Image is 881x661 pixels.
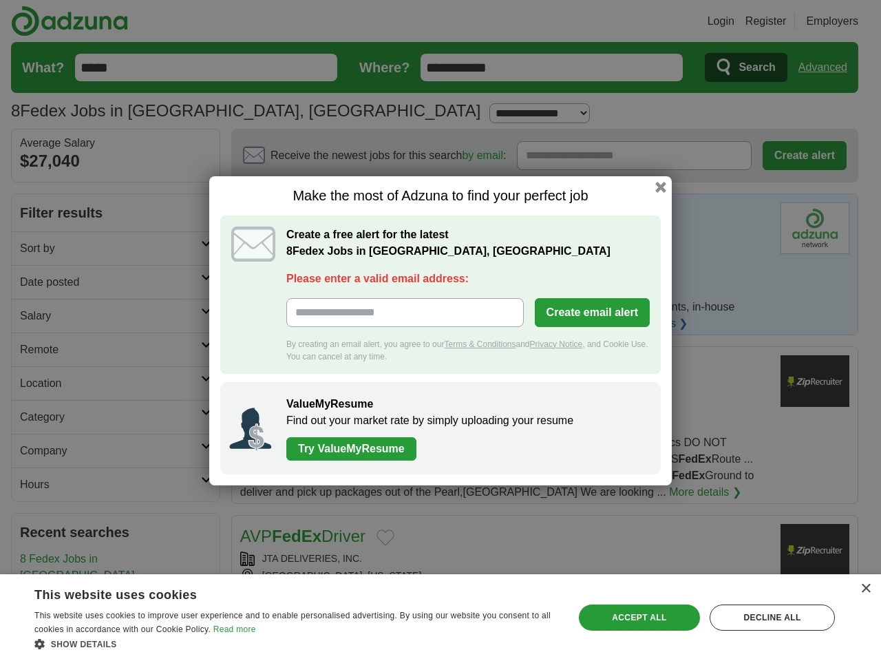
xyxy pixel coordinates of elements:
span: 8 [286,243,293,260]
div: Show details [34,637,558,651]
label: Please enter a valid email address: [286,271,650,287]
img: icon_email.svg [231,227,275,262]
h2: ValueMyResume [286,396,647,412]
div: This website uses cookies [34,583,524,603]
button: Create email alert [535,298,650,327]
strong: Fedex Jobs in [GEOGRAPHIC_DATA], [GEOGRAPHIC_DATA] [286,245,611,257]
a: Privacy Notice [530,339,583,349]
span: This website uses cookies to improve user experience and to enable personalised advertising. By u... [34,611,551,634]
div: By creating an email alert, you agree to our and , and Cookie Use. You can cancel at any time. [286,338,650,363]
div: Decline all [710,605,835,631]
div: Close [860,584,871,594]
a: Read more, opens a new window [213,625,256,634]
p: Find out your market rate by simply uploading your resume [286,412,647,429]
a: Try ValueMyResume [286,437,416,461]
h2: Create a free alert for the latest [286,227,650,260]
a: Terms & Conditions [444,339,516,349]
span: Show details [51,640,117,649]
h1: Make the most of Adzuna to find your perfect job [220,187,661,204]
div: Accept all [579,605,700,631]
